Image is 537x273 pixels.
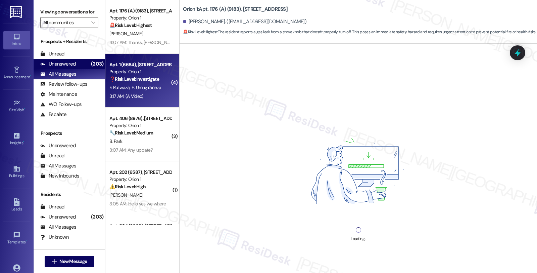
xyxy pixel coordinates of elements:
[40,61,76,68] div: Unanswered
[109,115,172,122] div: Apt. 406 (8976), [STREET_ADDRESS][PERSON_NAME]
[109,76,159,82] strong: ❓ Risk Level: Investigate
[3,163,30,181] a: Buildings
[40,213,76,221] div: Unanswered
[109,14,172,22] div: Property: Orion 1
[40,162,76,169] div: All Messages
[40,203,64,210] div: Unread
[40,224,76,231] div: All Messages
[109,201,166,207] div: 3:05 AM: Hello yes we where
[40,152,64,159] div: Unread
[40,234,69,241] div: Unknown
[109,169,172,176] div: Apt. 202 (6587), [STREET_ADDRESS]
[109,31,143,37] span: [PERSON_NAME]
[3,31,30,49] a: Inbox
[34,38,105,45] div: Prospects + Residents
[40,111,66,118] div: Escalate
[3,229,30,247] a: Templates •
[183,29,536,36] span: : The resident reports a gas leak from a stove knob that doesn't properly turn off. This poses an...
[109,223,172,230] div: Apt. 504 (8660), [STREET_ADDRESS]
[351,235,366,242] div: Loading...
[40,71,76,78] div: All Messages
[3,130,30,148] a: Insights •
[40,50,64,57] div: Unread
[40,101,82,108] div: WO Follow-ups
[3,97,30,115] a: Site Visit •
[89,59,105,69] div: (203)
[40,81,87,88] div: Review follow-ups
[89,212,105,222] div: (203)
[109,184,146,190] strong: ⚠️ Risk Level: High
[183,18,306,25] div: [PERSON_NAME]. ([EMAIL_ADDRESS][DOMAIN_NAME])
[40,142,76,149] div: Unanswered
[183,6,288,13] b: Orion 1: Apt. 1176 (A) (9183), [STREET_ADDRESS]
[40,172,79,180] div: New Inbounds
[40,7,98,17] label: Viewing conversations for
[34,191,105,198] div: Residents
[183,29,217,35] strong: 🚨 Risk Level: Highest
[109,192,143,198] span: [PERSON_NAME]
[34,130,105,137] div: Prospects
[10,6,23,18] img: ResiDesk Logo
[109,61,172,68] div: Apt. 1 (6664), [STREET_ADDRESS]
[109,147,153,153] div: 3:07 AM: Any update?
[109,93,143,99] div: 3:17 AM: (A Video)
[59,258,87,265] span: New Message
[91,20,95,25] i: 
[43,17,88,28] input: All communities
[26,239,27,243] span: •
[109,68,172,75] div: Property: Orion 1
[23,140,24,144] span: •
[109,176,172,183] div: Property: Orion 1
[52,259,57,264] i: 
[30,74,31,78] span: •
[109,138,122,144] span: B. Park
[109,130,153,136] strong: 🔧 Risk Level: Medium
[132,84,161,90] span: E. Umugiraneza
[3,196,30,214] a: Leads
[40,91,77,98] div: Maintenance
[109,22,152,28] strong: 🚨 Risk Level: Highest
[109,122,172,129] div: Property: Orion 1
[109,7,172,14] div: Apt. 1176 (A) (9183), [STREET_ADDRESS]
[45,256,94,267] button: New Message
[109,84,132,90] span: F. Rutwaza
[24,107,25,111] span: •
